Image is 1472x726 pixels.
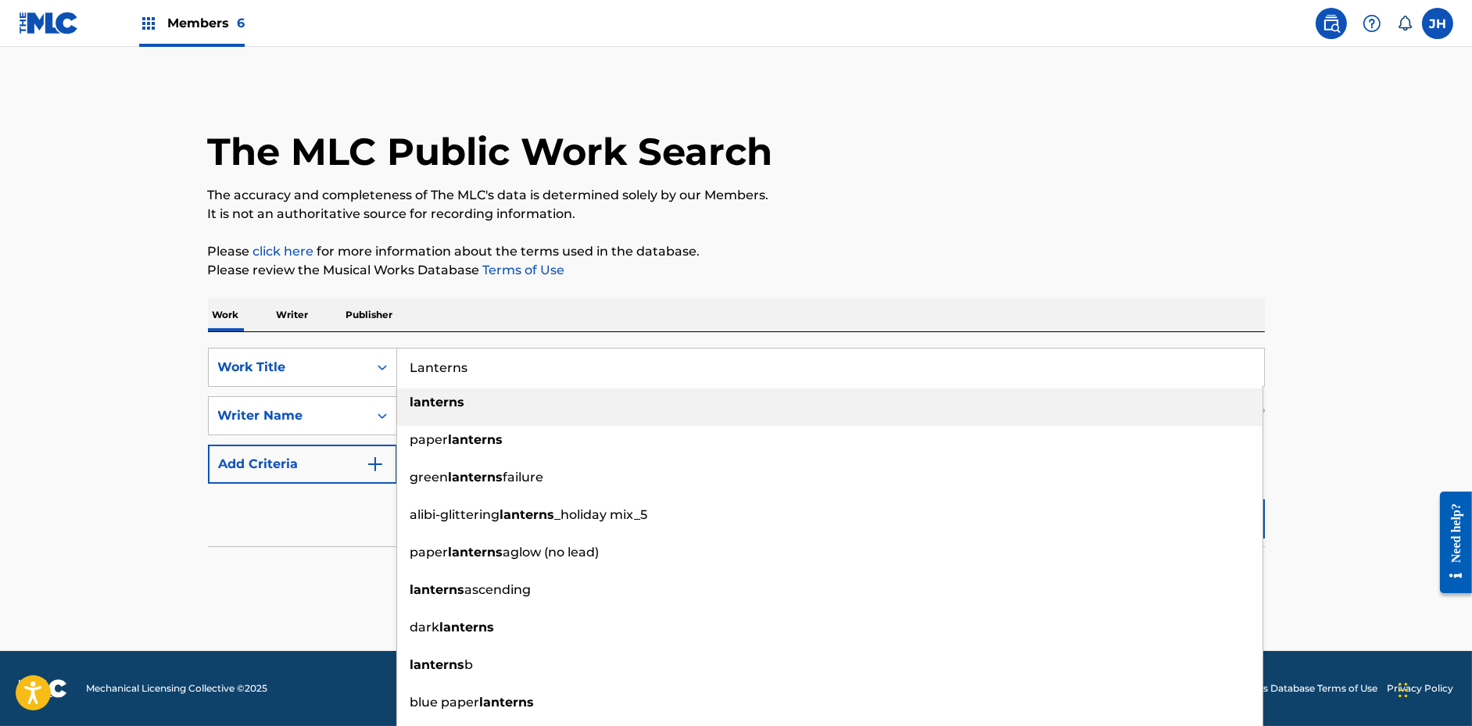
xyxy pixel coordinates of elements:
[503,470,544,485] span: failure
[480,263,565,277] a: Terms of Use
[1200,681,1377,696] a: Musical Works Database Terms of Use
[366,455,385,474] img: 9d2ae6d4665cec9f34b9.svg
[449,545,503,560] strong: lanterns
[237,16,245,30] span: 6
[1422,8,1453,39] div: User Menu
[465,657,474,672] span: b
[410,470,449,485] span: green
[410,695,480,710] span: blue paper
[19,12,79,34] img: MLC Logo
[410,657,465,672] strong: lanterns
[503,545,600,560] span: aglow (no lead)
[208,128,773,175] h1: The MLC Public Work Search
[410,507,500,522] span: alibi-glittering
[272,299,313,331] p: Writer
[208,445,397,484] button: Add Criteria
[1316,8,1347,39] a: Public Search
[208,348,1265,546] form: Search Form
[1387,681,1453,696] a: Privacy Policy
[1356,8,1388,39] div: Help
[208,242,1265,261] p: Please for more information about the terms used in the database.
[208,205,1265,224] p: It is not an authoritative source for recording information.
[167,14,245,32] span: Members
[410,545,449,560] span: paper
[410,582,465,597] strong: lanterns
[555,507,648,522] span: _holiday mix_5
[208,261,1265,280] p: Please review the Musical Works Database
[449,432,503,447] strong: lanterns
[1322,14,1341,33] img: search
[410,432,449,447] span: paper
[139,14,158,33] img: Top Rightsholders
[253,244,314,259] a: click here
[1394,651,1472,726] iframe: Chat Widget
[410,395,465,409] strong: lanterns
[208,299,244,331] p: Work
[218,358,359,377] div: Work Title
[1428,480,1472,606] iframe: Resource Center
[342,299,398,331] p: Publisher
[410,620,440,635] span: dark
[1397,16,1413,31] div: Notifications
[218,406,359,425] div: Writer Name
[1363,14,1381,33] img: help
[440,620,495,635] strong: lanterns
[480,695,535,710] strong: lanterns
[19,679,67,698] img: logo
[208,186,1265,205] p: The accuracy and completeness of The MLC's data is determined solely by our Members.
[86,681,267,696] span: Mechanical Licensing Collective © 2025
[465,582,532,597] span: ascending
[500,507,555,522] strong: lanterns
[449,470,503,485] strong: lanterns
[1399,667,1408,713] div: Drag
